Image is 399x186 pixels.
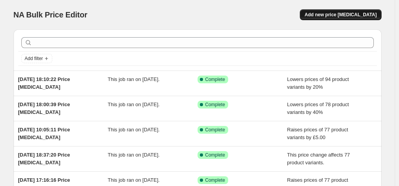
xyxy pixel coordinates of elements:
[108,76,160,82] span: This job ran on [DATE].
[18,152,70,165] span: [DATE] 18:37:20 Price [MEDICAL_DATA]
[205,102,225,108] span: Complete
[108,102,160,107] span: This job ran on [DATE].
[287,102,349,115] span: Lowers prices of 78 product variants by 40%
[287,152,350,165] span: This price change affects 77 product variants.
[108,177,160,183] span: This job ran on [DATE].
[300,9,381,20] button: Add new price [MEDICAL_DATA]
[25,55,43,62] span: Add filter
[18,76,70,90] span: [DATE] 18:10:22 Price [MEDICAL_DATA]
[14,10,88,19] span: NA Bulk Price Editor
[205,127,225,133] span: Complete
[18,102,70,115] span: [DATE] 18:00:39 Price [MEDICAL_DATA]
[108,127,160,133] span: This job ran on [DATE].
[18,127,70,140] span: [DATE] 10:05:11 Price [MEDICAL_DATA]
[205,152,225,158] span: Complete
[287,127,348,140] span: Raises prices of 77 product variants by £5.00
[21,54,52,63] button: Add filter
[205,177,225,183] span: Complete
[108,152,160,158] span: This job ran on [DATE].
[287,76,349,90] span: Lowers prices of 94 product variants by 20%
[304,12,377,18] span: Add new price [MEDICAL_DATA]
[205,76,225,83] span: Complete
